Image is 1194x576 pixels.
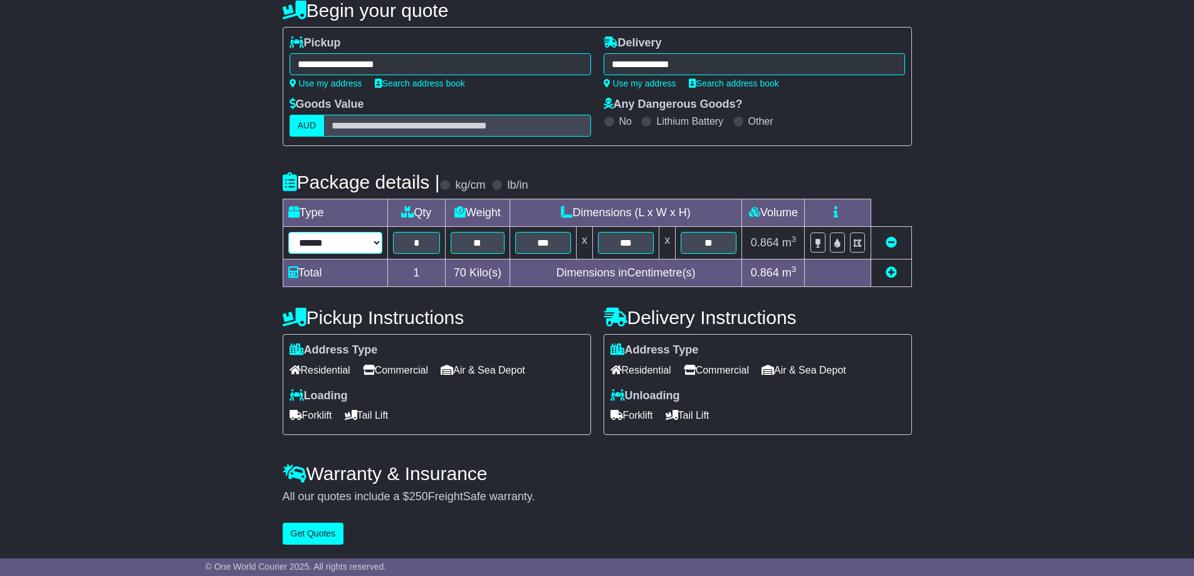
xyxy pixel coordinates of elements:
label: Unloading [610,389,680,403]
a: Add new item [886,266,897,279]
td: x [576,227,592,259]
td: Type [283,199,387,227]
span: 0.864 [751,266,779,279]
span: Tail Lift [666,406,710,425]
span: © One World Courier 2025. All rights reserved. [206,562,387,572]
span: 70 [454,266,466,279]
span: Forklift [290,406,332,425]
h4: Warranty & Insurance [283,463,912,484]
td: x [659,227,676,259]
td: Qty [387,199,446,227]
td: 1 [387,259,446,287]
span: Forklift [610,406,653,425]
label: Lithium Battery [656,115,723,127]
label: Address Type [610,343,699,357]
span: Residential [290,360,350,380]
span: Air & Sea Depot [762,360,846,380]
a: Search address book [375,78,465,88]
td: Weight [446,199,510,227]
label: AUD [290,115,325,137]
span: Commercial [684,360,749,380]
span: Air & Sea Depot [441,360,525,380]
sup: 3 [792,264,797,274]
td: Total [283,259,387,287]
span: m [782,236,797,249]
label: Any Dangerous Goods? [604,98,743,112]
td: Volume [742,199,805,227]
label: Other [748,115,773,127]
label: No [619,115,632,127]
a: Search address book [689,78,779,88]
span: 0.864 [751,236,779,249]
a: Use my address [290,78,362,88]
label: lb/in [507,179,528,192]
span: 250 [409,490,428,503]
div: All our quotes include a $ FreightSafe warranty. [283,490,912,504]
h4: Package details | [283,172,440,192]
button: Get Quotes [283,523,344,545]
label: Pickup [290,36,341,50]
span: Commercial [363,360,428,380]
label: kg/cm [455,179,485,192]
td: Dimensions in Centimetre(s) [510,259,742,287]
sup: 3 [792,234,797,244]
td: Dimensions (L x W x H) [510,199,742,227]
span: m [782,266,797,279]
a: Use my address [604,78,676,88]
span: Residential [610,360,671,380]
td: Kilo(s) [446,259,510,287]
label: Goods Value [290,98,364,112]
label: Loading [290,389,348,403]
span: Tail Lift [345,406,389,425]
label: Address Type [290,343,378,357]
label: Delivery [604,36,662,50]
h4: Delivery Instructions [604,307,912,328]
a: Remove this item [886,236,897,249]
h4: Pickup Instructions [283,307,591,328]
